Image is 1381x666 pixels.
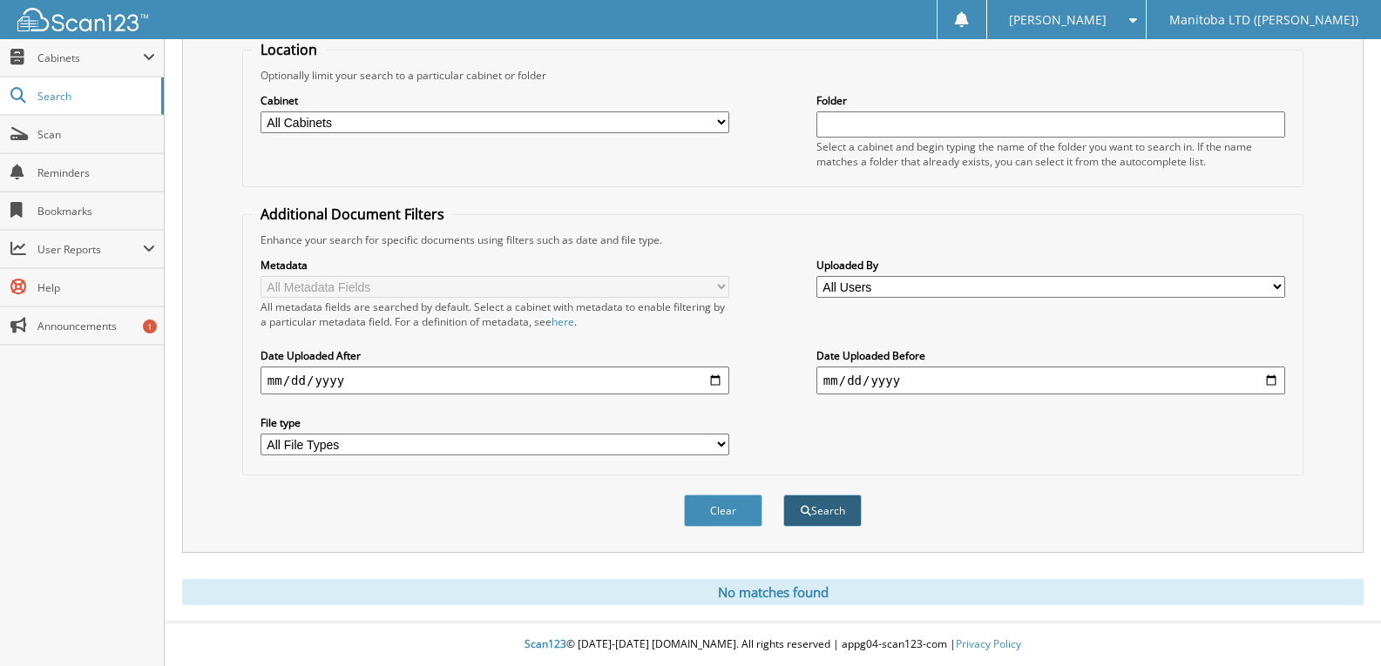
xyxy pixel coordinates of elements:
[816,139,1285,169] div: Select a cabinet and begin typing the name of the folder you want to search in. If the name match...
[525,636,566,651] span: Scan123
[143,320,157,333] div: 1
[37,165,155,180] span: Reminders
[252,232,1294,247] div: Enhance your search for specific documents using filters such as date and file type.
[37,280,155,295] span: Help
[816,367,1285,394] input: end
[261,415,729,430] label: File type
[37,127,155,142] span: Scan
[261,367,729,394] input: start
[17,8,148,31] img: scan123-logo-white.svg
[956,636,1021,651] a: Privacy Policy
[165,623,1381,666] div: © [DATE]-[DATE] [DOMAIN_NAME]. All rights reserved | appg04-scan123-com |
[252,40,326,59] legend: Location
[816,348,1285,363] label: Date Uploaded Before
[252,68,1294,83] div: Optionally limit your search to a particular cabinet or folder
[37,319,155,333] span: Announcements
[783,494,862,527] button: Search
[261,258,729,272] label: Metadata
[261,299,729,329] div: All metadata fields are searched by default. Select a cabinet with metadata to enable filtering b...
[261,93,729,108] label: Cabinet
[37,89,152,104] span: Search
[37,50,143,65] span: Cabinets
[1169,15,1358,25] span: Manitoba LTD ([PERSON_NAME])
[552,314,574,329] a: here
[816,258,1285,272] label: Uploaded By
[816,93,1285,108] label: Folder
[261,348,729,363] label: Date Uploaded After
[1009,15,1107,25] span: [PERSON_NAME]
[252,205,453,224] legend: Additional Document Filters
[37,204,155,219] span: Bookmarks
[684,494,762,527] button: Clear
[37,242,143,257] span: User Reports
[182,579,1364,605] div: No matches found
